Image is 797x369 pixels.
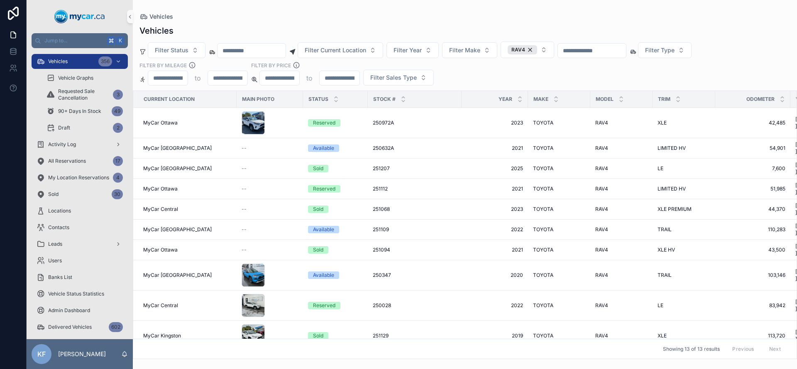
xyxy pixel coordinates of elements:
span: 51,985 [720,186,785,192]
a: 250632A [373,145,457,152]
a: MyCar Kingston [143,332,232,339]
a: MyCar Central [143,302,232,309]
a: RAV4 [595,302,648,309]
span: My Location Reservations [48,174,109,181]
a: 250347 [373,272,457,279]
span: LIMITED HV [658,145,686,152]
span: Status [308,96,328,103]
a: 250028 [373,302,457,309]
button: Unselect 33 [508,45,537,54]
a: RAV4 [595,145,648,152]
a: TRAIL [658,226,710,233]
span: RAV4 [595,226,608,233]
a: -- [242,145,298,152]
a: 103,146 [720,272,785,279]
span: LE [658,165,663,172]
span: TOYOTA [533,332,553,339]
a: TOYOTA [533,247,585,253]
span: 110,283 [720,226,785,233]
a: Activity Log [32,137,128,152]
span: 250972A [373,120,394,126]
a: -- [242,226,298,233]
span: Vehicles [48,58,68,65]
a: XLE HV [658,247,710,253]
span: TRAIL [658,226,672,233]
span: -- [242,186,247,192]
a: 2021 [467,186,523,192]
span: XLE HV [658,247,675,253]
h1: Vehicles [139,25,174,37]
span: RAV4 [595,247,608,253]
label: FILTER BY PRICE [251,61,291,69]
p: to [306,73,313,83]
span: Banks List [48,274,72,281]
a: LIMITED HV [658,186,710,192]
a: LIMITED HV [658,145,710,152]
div: Reserved [313,302,335,309]
a: MyCar [GEOGRAPHIC_DATA] [143,165,232,172]
span: MyCar Central [143,206,178,213]
span: 43,500 [720,247,785,253]
span: MyCar Ottawa [143,247,178,253]
span: XLE PREMIUM [658,206,692,213]
button: Select Button [638,42,692,58]
span: Draft [58,125,70,131]
button: Select Button [442,42,497,58]
span: MyCar [GEOGRAPHIC_DATA] [143,165,212,172]
a: TOYOTA [533,120,585,126]
a: 2019 [467,332,523,339]
span: Filter Type [645,46,675,54]
span: Filter Sales Type [370,73,417,82]
a: 42,485 [720,120,785,126]
span: RAV4 [595,186,608,192]
a: XLE [658,120,710,126]
a: TOYOTA [533,302,585,309]
span: 2025 [467,165,523,172]
span: Sold [48,191,59,198]
button: Select Button [298,42,383,58]
span: XLE [658,120,667,126]
a: 2021 [467,247,523,253]
a: -- [242,186,298,192]
span: MyCar [GEOGRAPHIC_DATA] [143,272,212,279]
span: RAV4 [511,46,525,53]
a: RAV4 [595,206,648,213]
a: TOYOTA [533,186,585,192]
span: 2023 [467,120,523,126]
span: -- [242,247,247,253]
a: XLE [658,332,710,339]
div: 49 [112,106,123,116]
label: Filter By Mileage [139,61,187,69]
span: 2023 [467,206,523,213]
span: Filter Make [449,46,480,54]
div: 4 [113,173,123,183]
div: Available [313,226,334,233]
a: 251094 [373,247,457,253]
a: Available [308,144,363,152]
span: RAV4 [595,165,608,172]
a: Vehicles356 [32,54,128,69]
a: TOYOTA [533,206,585,213]
a: RAV4 [595,186,648,192]
span: 54,901 [720,145,785,152]
span: Trim [658,96,670,103]
a: 7,600 [720,165,785,172]
span: MyCar Ottawa [143,186,178,192]
div: Sold [313,332,323,340]
span: Odometer [746,96,775,103]
a: Sold30 [32,187,128,202]
span: Vehicle Graphs [58,75,93,81]
p: [PERSON_NAME] [58,350,106,358]
a: TOYOTA [533,272,585,279]
span: LE [658,302,663,309]
span: 251112 [373,186,388,192]
a: 2022 [467,226,523,233]
span: 44,370 [720,206,785,213]
span: 90+ Days In Stock [58,108,101,115]
div: Available [313,271,334,279]
a: Sold [308,332,363,340]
